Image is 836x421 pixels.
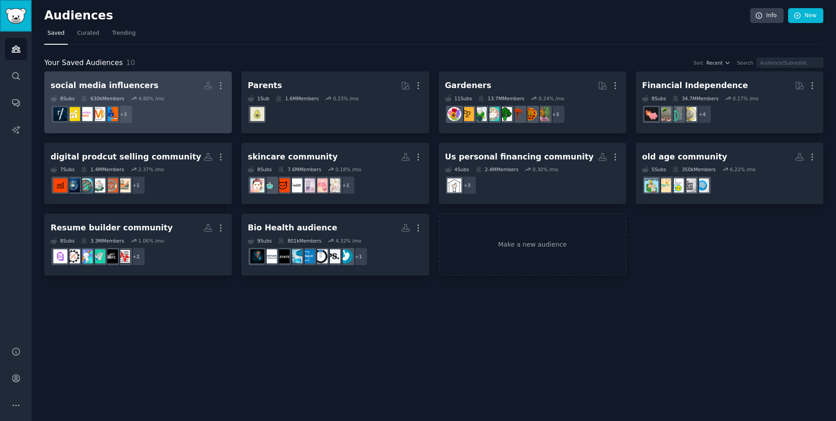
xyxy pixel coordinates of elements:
span: Your Saved Audiences [44,57,123,69]
h2: Audiences [44,9,750,23]
img: LimitlessBiotech [263,249,277,263]
img: DigitalMarketing [91,107,105,121]
img: 50something [644,178,658,192]
div: + 1 [349,247,368,266]
div: 8 Sub s [51,95,75,102]
div: 13.7M Members [478,95,524,102]
div: 0.24 % /mo [539,95,564,102]
img: SkincareAddictionLux [326,178,340,192]
div: 7 Sub s [51,166,75,173]
img: gardening [536,107,550,121]
img: 40something [682,178,696,192]
img: SocialMediaMaster [79,107,93,121]
img: flowers [447,107,461,121]
div: social media influencers [51,80,159,91]
div: 350k Members [672,166,716,173]
a: Bio Health audience9Subs801kMembers4.32% /mo+1bpc_157PeptidesourceRetatrutideTestosteroneHGHBioha... [241,214,429,276]
img: FinancialCareers [104,249,118,263]
a: New [788,8,823,23]
img: Retatrutide [314,249,328,263]
div: 5 Sub s [642,166,666,173]
img: FinancialPlanning [670,107,684,121]
div: 11 Sub s [445,95,472,102]
span: Saved [47,29,65,37]
img: Elevate_Biohacking [276,249,290,263]
img: Biohackers [288,249,302,263]
span: Curated [77,29,99,37]
img: thesidehustle [91,178,105,192]
div: 4 Sub s [445,166,469,173]
img: TestosteroneHGH [301,249,315,263]
img: resumes [91,249,105,263]
div: 0.23 % /mo [333,95,359,102]
div: + 1 [336,176,355,195]
div: 8 Sub s [642,95,666,102]
div: 3.3M Members [81,238,124,244]
a: Financial Independence8Subs34.7MMembers0.17% /mo+4UKPersonalFinanceFinancialPlanningFirefatFIRE [636,71,823,133]
a: Resume builder community8Subs3.3MMembers1.06% /mo+2resumesupportFinancialCareersresumesResumeEngi... [44,214,232,276]
div: + 3 [546,105,565,124]
img: acne [288,178,302,192]
a: Info [750,8,784,23]
img: GummySearch logo [5,8,26,24]
a: social media influencers8Subs630kMembers4.80% /mo+3DigitalMarketingHackDigitalMarketingSocialMedi... [44,71,232,133]
img: Peptidesource [326,249,340,263]
div: 8 Sub s [51,238,75,244]
img: RealEstate [447,178,461,192]
div: 1.4M Members [81,166,124,173]
span: Recent [706,60,723,66]
img: digital_marketing [66,178,80,192]
img: EuroSkincare [301,178,315,192]
img: succulents [485,107,499,121]
div: 9 Sub s [248,238,272,244]
a: Parents1Sub1.6MMembers0.23% /mopregnant [241,71,429,133]
img: EntrepreneurRideAlong [104,178,118,192]
img: Over50Club [670,178,684,192]
img: bpc_157 [339,249,353,263]
button: Recent [706,60,731,66]
img: whatsthisplant [523,107,537,121]
a: Us personal financing community4Subs2.4MMembers0.30% /mo+3RealEstate [439,143,626,205]
div: 1.06 % /mo [138,238,164,244]
img: salestechniques [117,178,131,192]
div: + 3 [458,176,477,195]
img: DigitalMarketingHack [104,107,118,121]
div: skincare community [248,151,338,163]
img: ResumeExperts [53,249,67,263]
img: AusSkincare [314,178,328,192]
img: over60selfies [657,178,671,192]
div: + 1 [127,176,146,195]
div: + 2 [127,247,146,266]
div: 8 Sub s [248,166,272,173]
img: EngineeringResumes [66,249,80,263]
img: mycology [511,107,525,121]
div: 801k Members [278,238,321,244]
img: Affiliatemarketing [79,178,93,192]
div: 1 Sub [248,95,269,102]
img: digitalproductselling [53,178,67,192]
img: GardeningUK [460,107,474,121]
img: resumesupport [117,249,131,263]
div: + 4 [693,105,712,124]
a: Make a new audience [439,214,626,276]
div: Resume builder community [51,222,173,234]
img: UKPersonalFinance [682,107,696,121]
img: pregnant [250,107,264,121]
img: Fire [657,107,671,121]
a: Trending [109,26,139,45]
div: 6.22 % /mo [730,166,756,173]
div: 1.6M Members [276,95,319,102]
img: SocialMediaManagers [53,107,67,121]
span: 10 [126,58,135,67]
img: 30PlusSkinCare [276,178,290,192]
div: 0.17 % /mo [733,95,759,102]
img: SocialMediaPromotion [66,107,80,121]
div: Parents [248,80,282,91]
img: Resume [79,249,93,263]
a: Curated [74,26,103,45]
div: 2.4M Members [475,166,518,173]
div: 4.80 % /mo [138,95,164,102]
div: old age community [642,151,728,163]
div: 7.6M Members [278,166,321,173]
a: Saved [44,26,68,45]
